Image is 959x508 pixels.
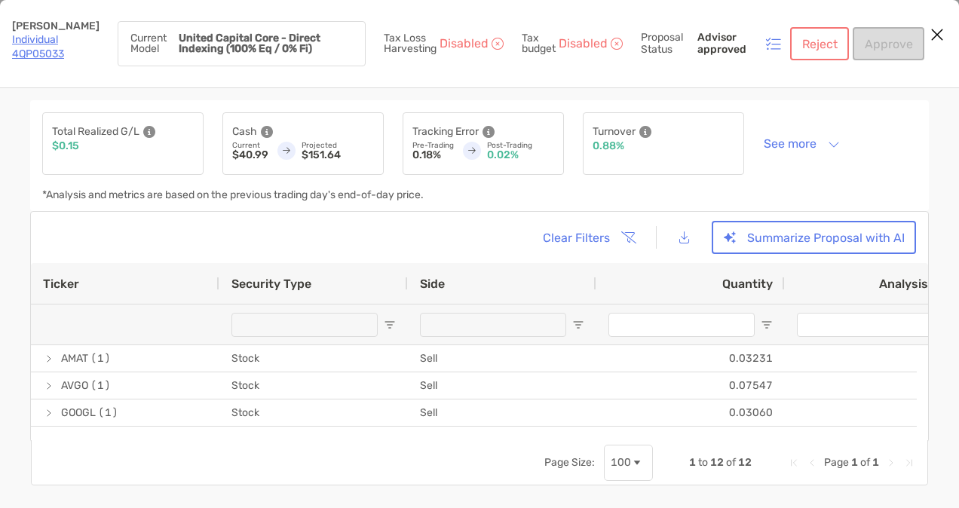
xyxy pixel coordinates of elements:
[219,399,408,426] div: Stock
[408,372,596,399] div: Sell
[179,32,320,55] strong: United Capital Core - Direct Indexing (100% Eq / 0% Fi)
[420,277,445,291] span: Side
[797,313,943,337] input: Analysis Price Filter Input
[302,141,374,150] p: Projected
[806,457,818,469] div: Previous Page
[43,277,79,291] span: Ticker
[903,457,915,469] div: Last Page
[384,319,396,331] button: Open Filter Menu
[764,35,783,53] img: icon status
[90,346,111,371] span: (1)
[596,427,785,453] div: 0.26394
[130,33,173,54] p: Current Model
[872,456,879,469] span: 1
[412,150,454,161] p: 0.18%
[593,141,624,151] p: 0.88%
[384,33,437,54] p: Tax Loss Harvesting
[408,427,596,453] div: Sell
[824,456,849,469] span: Page
[596,372,785,399] div: 0.07547
[611,456,631,469] div: 100
[926,24,948,47] button: Close modal
[608,313,755,337] input: Quantity Filter Input
[698,456,708,469] span: to
[408,345,596,372] div: Sell
[61,400,96,425] span: GOOGL
[52,122,139,141] p: Total Realized G/L
[302,150,374,161] p: $151.64
[596,345,785,372] div: 0.03231
[231,277,311,291] span: Security Type
[531,221,645,254] button: Clear Filters
[98,400,118,425] span: (1)
[559,38,608,49] p: Disabled
[689,456,696,469] span: 1
[544,456,595,469] div: Page Size:
[52,141,79,151] p: $0.15
[61,346,88,371] span: AMAT
[90,373,111,398] span: (1)
[487,141,554,150] p: Post-Trading
[12,33,64,60] a: Individual 4QP05033
[885,457,897,469] div: Next Page
[487,150,554,161] p: 0.02%
[697,32,762,56] p: Advisor approved
[42,190,424,200] p: *Analysis and metrics are based on the previous trading day's end-of-day price.
[88,427,109,452] span: (1)
[440,38,489,49] p: Disabled
[61,427,86,452] span: IEMG
[232,150,268,161] p: $40.99
[232,141,268,150] p: Current
[219,372,408,399] div: Stock
[219,427,408,453] div: ETF
[593,122,636,141] p: Turnover
[641,32,695,56] p: Proposal Status
[752,130,852,157] button: See more
[761,319,773,331] button: Open Filter Menu
[712,221,916,254] button: Summarize Proposal with AI
[710,456,724,469] span: 12
[726,456,736,469] span: of
[12,21,100,32] p: [PERSON_NAME]
[790,27,849,60] button: Reject
[851,456,858,469] span: 1
[232,122,257,141] p: Cash
[412,122,479,141] p: Tracking Error
[522,33,556,54] p: Tax budget
[788,457,800,469] div: First Page
[722,277,773,291] span: Quantity
[572,319,584,331] button: Open Filter Menu
[596,399,785,426] div: 0.03060
[412,141,454,150] p: Pre-Trading
[408,399,596,426] div: Sell
[738,456,752,469] span: 12
[860,456,870,469] span: of
[61,373,88,398] span: AVGO
[604,445,653,481] div: Page Size
[219,345,408,372] div: Stock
